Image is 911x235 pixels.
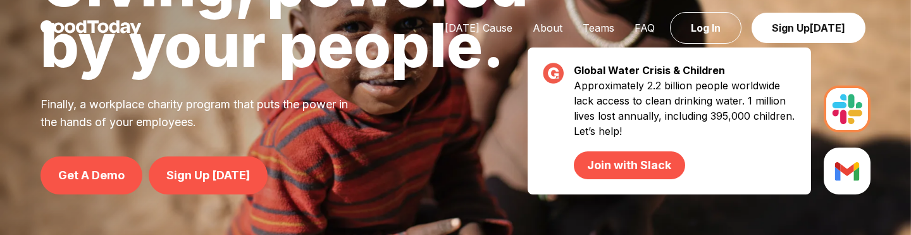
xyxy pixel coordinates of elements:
img: GoodToday [40,20,142,36]
a: Get A Demo [40,156,142,194]
a: Log In [670,12,741,44]
a: Join with Slack [574,151,685,179]
a: About [523,22,573,34]
a: Teams [573,22,624,34]
a: FAQ [624,22,665,34]
a: Sign Up [DATE] [149,156,268,194]
img: Slack [824,148,871,194]
a: Sign Up[DATE] [752,13,865,43]
a: [DATE] Cause [435,22,523,34]
p: Approximately 2.2 billion people worldwide lack access to clean drinking water. 1 million lives l... [574,78,796,179]
img: Slack [824,86,871,132]
span: [DATE] [810,22,845,34]
strong: Global Water Crisis & Children [574,64,725,77]
p: Finally, a workplace charity program that puts the power in the hands of your employees. [40,96,364,131]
